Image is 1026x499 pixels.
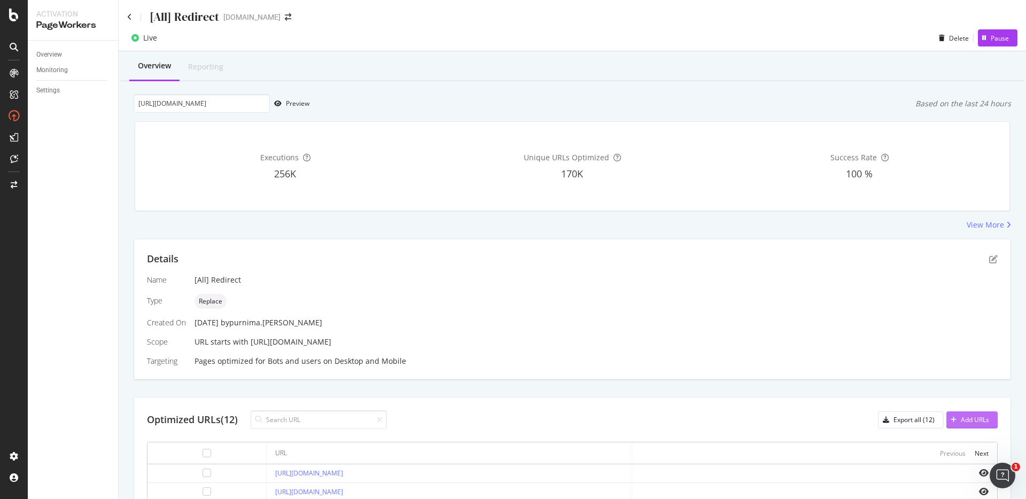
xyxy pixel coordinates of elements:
button: Preview [270,95,309,112]
button: Add URLs [946,411,998,428]
div: View More [967,220,1004,230]
div: Activation [36,9,110,19]
span: 100 % [846,167,873,180]
div: by purnima.[PERSON_NAME] [221,317,322,328]
div: Delete [949,34,969,43]
div: Previous [940,449,966,458]
div: Live [143,33,157,43]
div: Scope [147,337,186,347]
span: Success Rate [830,152,877,162]
button: Export all (12) [878,411,944,428]
span: Replace [199,298,222,305]
i: eye [979,469,989,477]
button: Previous [940,447,966,459]
div: Optimized URLs (12) [147,413,238,427]
span: 1 [1012,463,1020,471]
span: Executions [260,152,299,162]
a: Click to go back [127,13,132,21]
a: View More [967,220,1011,230]
div: [All] Redirect [195,275,998,285]
div: Created On [147,317,186,328]
div: Reporting [188,61,223,72]
button: Next [975,447,989,459]
a: [URL][DOMAIN_NAME] [275,487,343,496]
a: Overview [36,49,111,60]
div: Details [147,252,178,266]
i: eye [979,487,989,496]
span: 256K [274,167,296,180]
div: pen-to-square [989,255,998,263]
div: Overview [138,60,171,71]
span: 170K [561,167,583,180]
div: Add URLs [961,415,989,424]
iframe: Intercom live chat [990,463,1015,488]
div: PageWorkers [36,19,110,32]
div: URL [275,448,287,458]
div: [DATE] [195,317,998,328]
div: arrow-right-arrow-left [285,13,291,21]
div: [All] Redirect [150,9,219,25]
button: Pause [978,29,1017,46]
input: Search URL [251,410,387,429]
div: Name [147,275,186,285]
div: Targeting [147,356,186,367]
div: Next [975,449,989,458]
div: Monitoring [36,65,68,76]
div: Preview [286,99,309,108]
a: [URL][DOMAIN_NAME] [275,469,343,478]
span: Unique URLs Optimized [524,152,609,162]
div: [DOMAIN_NAME] [223,12,281,22]
div: Export all (12) [893,415,935,424]
a: Settings [36,85,111,96]
div: Overview [36,49,62,60]
div: Type [147,295,186,306]
div: neutral label [195,294,227,309]
div: Based on the last 24 hours [915,98,1011,109]
input: Preview your optimization on a URL [134,94,270,113]
a: Monitoring [36,65,111,76]
span: URL starts with [URL][DOMAIN_NAME] [195,337,331,347]
div: Pause [991,34,1009,43]
div: Settings [36,85,60,96]
div: Pages optimized for on [195,356,998,367]
div: Desktop and Mobile [335,356,406,367]
div: Bots and users [268,356,321,367]
button: Delete [935,29,969,46]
